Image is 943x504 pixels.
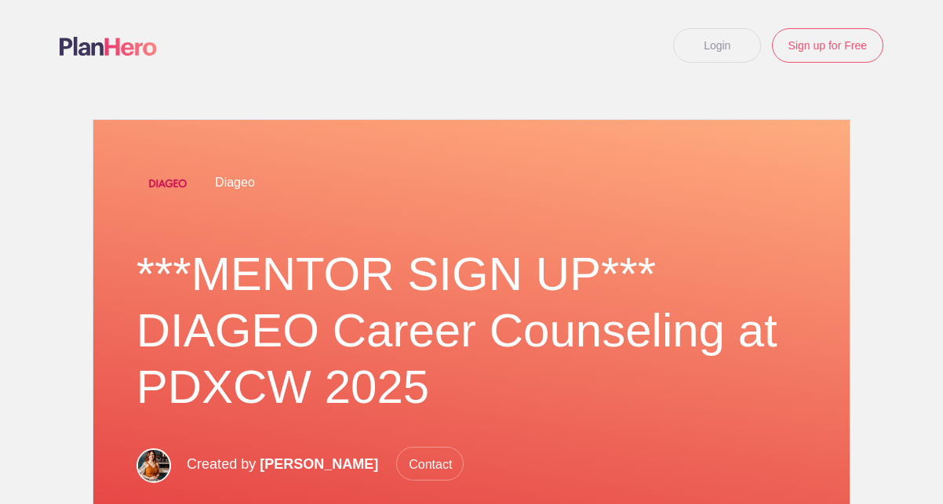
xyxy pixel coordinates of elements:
a: Sign up for Free [772,28,883,63]
img: Untitled design [137,152,199,215]
p: Created by [187,447,464,481]
img: Headshot 2023.1 [137,448,171,483]
a: Login [673,28,761,63]
img: Logo main planhero [60,37,157,56]
h1: ***MENTOR SIGN UP*** DIAGEO Career Counseling at PDXCW 2025 [137,246,807,415]
div: Diageo [137,151,807,215]
span: [PERSON_NAME] [260,456,378,472]
span: Contact [396,447,464,480]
